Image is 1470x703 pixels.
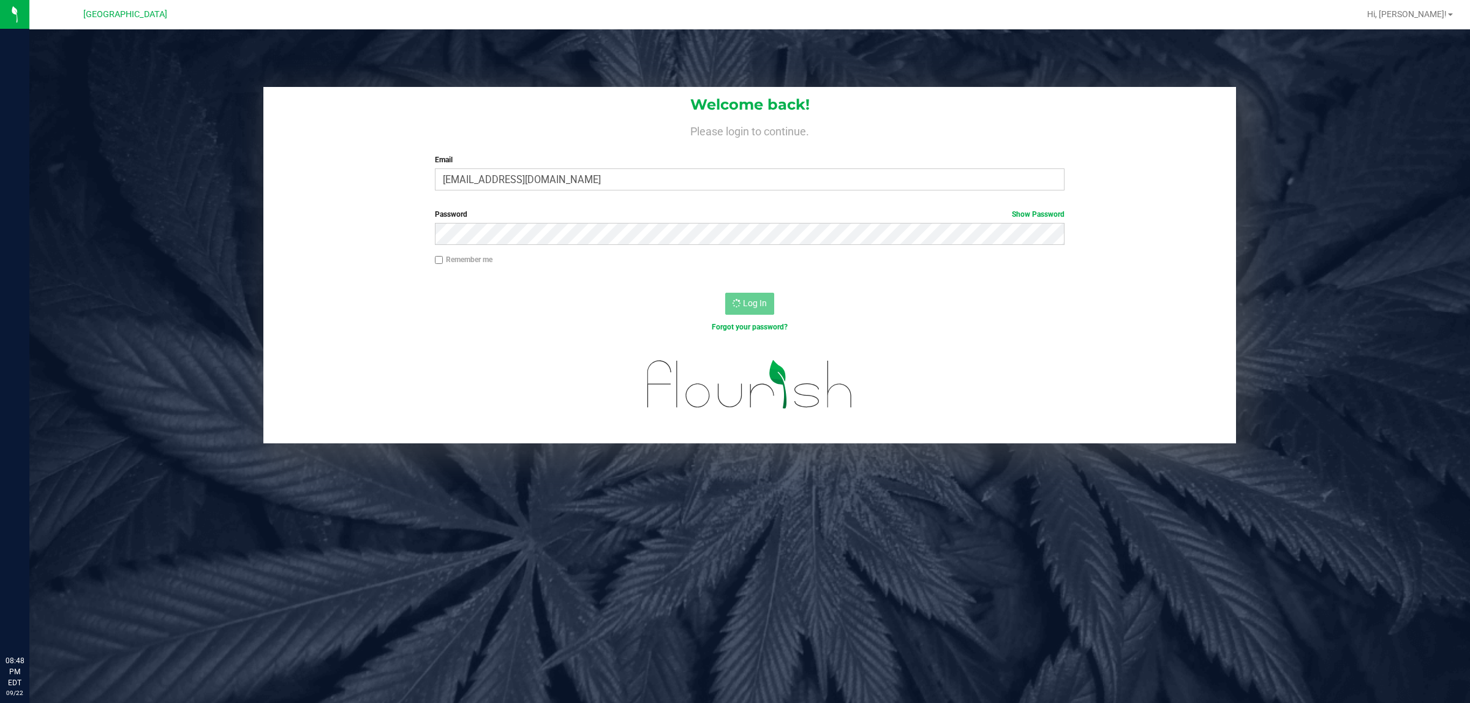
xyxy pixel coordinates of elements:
[6,688,24,697] p: 09/22
[263,97,1236,113] h1: Welcome back!
[435,256,443,265] input: Remember me
[435,210,467,219] span: Password
[6,655,24,688] p: 08:48 PM EDT
[83,9,167,20] span: [GEOGRAPHIC_DATA]
[743,298,767,308] span: Log In
[263,122,1236,137] h4: Please login to continue.
[725,293,774,315] button: Log In
[1012,210,1065,219] a: Show Password
[435,254,492,265] label: Remember me
[435,154,1065,165] label: Email
[628,345,872,424] img: flourish_logo.svg
[712,323,788,331] a: Forgot your password?
[1367,9,1447,19] span: Hi, [PERSON_NAME]!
